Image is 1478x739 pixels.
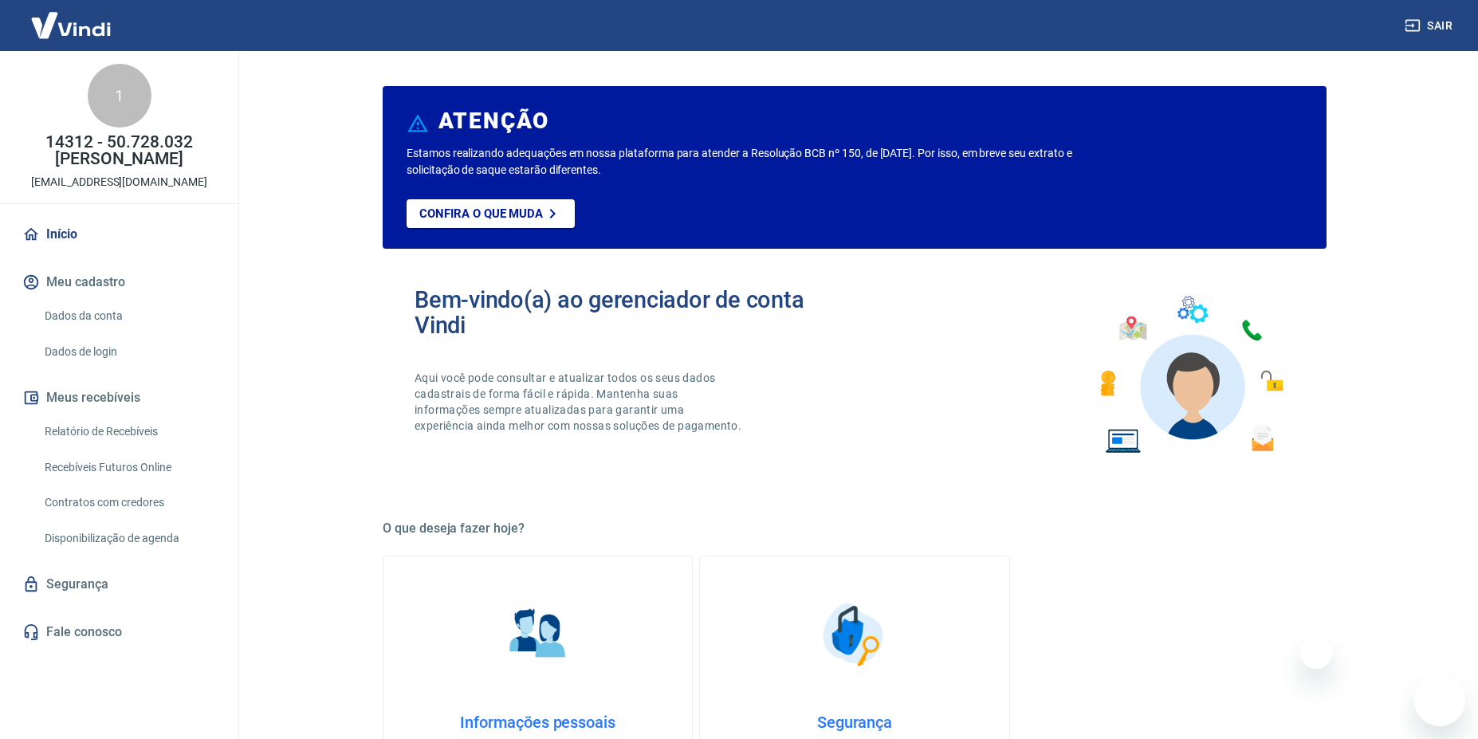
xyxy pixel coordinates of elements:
[419,206,543,221] p: Confira o que muda
[407,145,1123,179] p: Estamos realizando adequações em nossa plataforma para atender a Resolução BCB nº 150, de [DATE]....
[38,486,219,519] a: Contratos com credores
[19,615,219,650] a: Fale conosco
[19,217,219,252] a: Início
[498,595,578,674] img: Informações pessoais
[13,134,226,167] p: 14312 - 50.728.032 [PERSON_NAME]
[1401,11,1459,41] button: Sair
[38,415,219,448] a: Relatório de Recebíveis
[383,521,1327,537] h5: O que deseja fazer hoje?
[725,713,983,732] h4: Segurança
[38,336,219,368] a: Dados de login
[415,287,855,338] h2: Bem-vindo(a) ao gerenciador de conta Vindi
[19,567,219,602] a: Segurança
[407,199,575,228] a: Confira o que muda
[31,174,207,191] p: [EMAIL_ADDRESS][DOMAIN_NAME]
[415,370,745,434] p: Aqui você pode consultar e atualizar todos os seus dados cadastrais de forma fácil e rápida. Mant...
[409,713,666,732] h4: Informações pessoais
[19,1,123,49] img: Vindi
[38,522,219,555] a: Disponibilização de agenda
[19,265,219,300] button: Meu cadastro
[1300,637,1332,669] iframe: Fechar mensagem
[815,595,894,674] img: Segurança
[88,64,151,128] div: 1
[19,380,219,415] button: Meus recebíveis
[38,300,219,332] a: Dados da conta
[38,451,219,484] a: Recebíveis Futuros Online
[1414,675,1465,726] iframe: Botão para abrir a janela de mensagens
[438,113,549,129] h6: ATENÇÃO
[1086,287,1295,463] img: Imagem de um avatar masculino com diversos icones exemplificando as funcionalidades do gerenciado...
